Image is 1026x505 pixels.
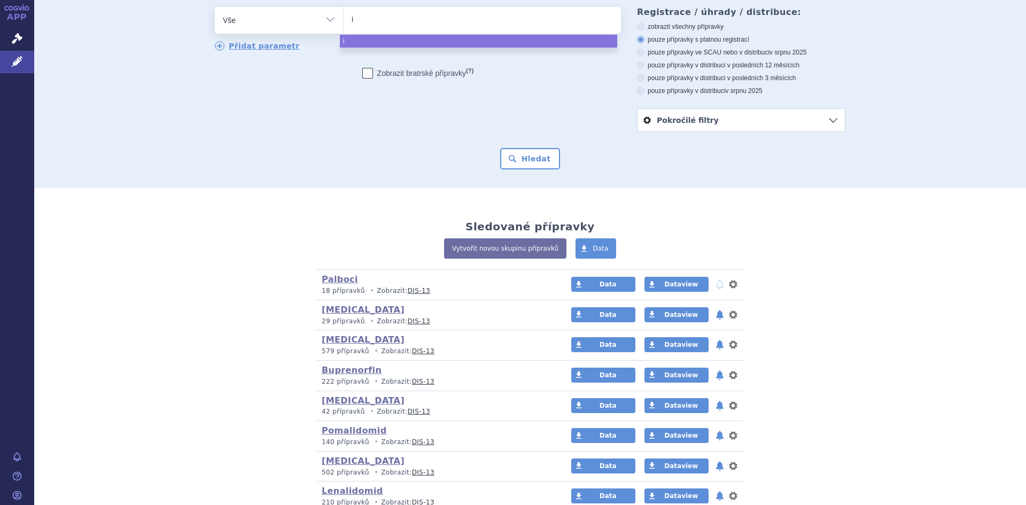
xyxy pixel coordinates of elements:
[637,87,845,95] label: pouze přípravky v distribuci
[322,438,369,446] span: 140 přípravků
[728,338,739,351] button: nastavení
[664,371,698,379] span: Dataview
[322,438,551,447] p: Zobrazit:
[322,469,369,476] span: 502 přípravků
[728,369,739,382] button: nastavení
[714,399,725,412] button: notifikace
[644,368,709,383] a: Dataview
[571,459,635,473] a: Data
[600,311,617,318] span: Data
[637,22,845,31] label: zobrazit všechny přípravky
[714,338,725,351] button: notifikace
[644,307,709,322] a: Dataview
[644,277,709,292] a: Dataview
[367,407,377,416] i: •
[644,459,709,473] a: Dataview
[600,492,617,500] span: Data
[322,486,383,496] a: Lenalidomid
[576,238,616,259] a: Data
[637,48,845,57] label: pouze přípravky ve SCAU nebo v distribuci
[728,429,739,442] button: nastavení
[412,347,434,355] a: DIS-13
[638,109,845,131] a: Pokročilé filtry
[728,399,739,412] button: nastavení
[215,41,300,51] a: Přidat parametr
[322,407,551,416] p: Zobrazit:
[322,395,405,406] a: [MEDICAL_DATA]
[571,398,635,413] a: Data
[322,305,405,315] a: [MEDICAL_DATA]
[412,469,434,476] a: DIS-13
[644,428,709,443] a: Dataview
[571,488,635,503] a: Data
[600,432,617,439] span: Data
[371,347,381,356] i: •
[367,286,377,296] i: •
[571,277,635,292] a: Data
[571,307,635,322] a: Data
[644,398,709,413] a: Dataview
[600,281,617,288] span: Data
[664,281,698,288] span: Dataview
[322,456,405,466] a: [MEDICAL_DATA]
[322,287,365,294] span: 18 přípravků
[371,468,381,477] i: •
[408,408,430,415] a: DIS-13
[637,61,845,69] label: pouze přípravky v distribuci v posledních 12 měsících
[664,402,698,409] span: Dataview
[322,335,405,345] a: [MEDICAL_DATA]
[714,369,725,382] button: notifikace
[371,438,381,447] i: •
[408,317,430,325] a: DIS-13
[412,378,434,385] a: DIS-13
[466,67,473,74] abbr: (?)
[770,49,806,56] span: v srpnu 2025
[371,377,381,386] i: •
[728,278,739,291] button: nastavení
[322,274,358,284] a: Palboci
[664,462,698,470] span: Dataview
[644,337,709,352] a: Dataview
[362,68,474,79] label: Zobrazit bratrské přípravky
[728,460,739,472] button: nastavení
[714,278,725,291] button: notifikace
[600,402,617,409] span: Data
[340,35,617,48] li: i
[322,468,551,477] p: Zobrazit:
[322,347,369,355] span: 579 přípravků
[664,492,698,500] span: Dataview
[322,286,551,296] p: Zobrazit:
[367,317,377,326] i: •
[725,87,762,95] span: v srpnu 2025
[714,308,725,321] button: notifikace
[637,7,845,17] h3: Registrace / úhrady / distribuce:
[664,432,698,439] span: Dataview
[571,428,635,443] a: Data
[593,245,608,252] span: Data
[322,347,551,356] p: Zobrazit:
[714,490,725,502] button: notifikace
[322,365,382,375] a: Buprenorfin
[408,287,430,294] a: DIS-13
[322,408,365,415] span: 42 přípravků
[714,460,725,472] button: notifikace
[728,308,739,321] button: nastavení
[728,490,739,502] button: nastavení
[322,317,551,326] p: Zobrazit:
[664,341,698,348] span: Dataview
[412,438,434,446] a: DIS-13
[637,35,845,44] label: pouze přípravky s platnou registrací
[444,238,566,259] a: Vytvořit novou skupinu přípravků
[571,337,635,352] a: Data
[600,341,617,348] span: Data
[571,368,635,383] a: Data
[322,377,551,386] p: Zobrazit:
[322,378,369,385] span: 222 přípravků
[664,311,698,318] span: Dataview
[322,425,387,436] a: Pomalidomid
[637,74,845,82] label: pouze přípravky v distribuci v posledních 3 měsících
[714,429,725,442] button: notifikace
[500,148,561,169] button: Hledat
[322,317,365,325] span: 29 přípravků
[644,488,709,503] a: Dataview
